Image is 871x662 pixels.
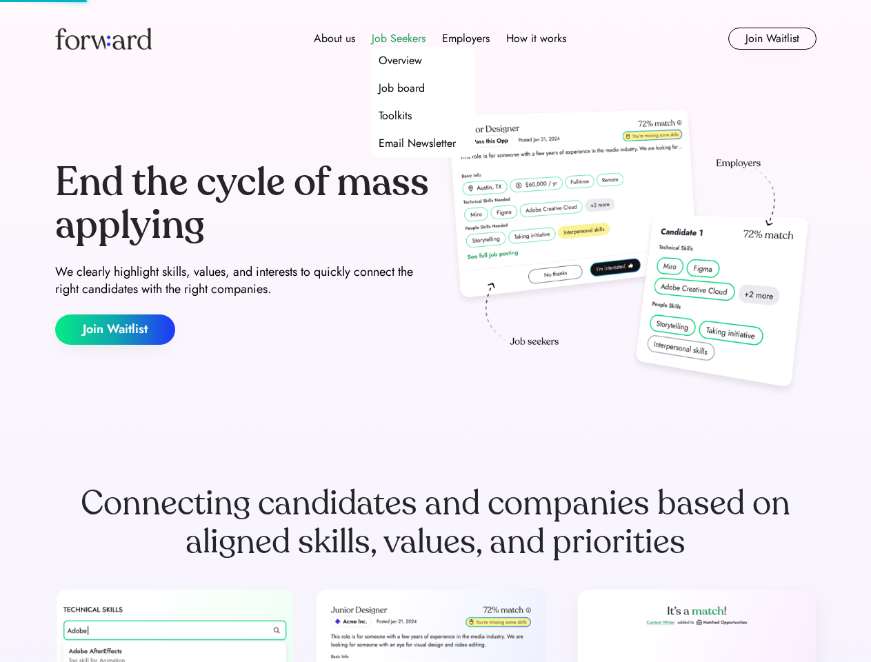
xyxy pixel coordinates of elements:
[372,30,426,47] div: Job Seekers
[441,105,817,401] img: hero-image.png
[379,80,425,97] div: Job board
[379,135,456,152] div: Email Newsletter
[55,161,430,246] div: End the cycle of mass applying
[728,28,817,50] button: Join Waitlist
[314,30,355,47] div: About us
[442,30,490,47] div: Employers
[55,314,175,345] button: Join Waitlist
[55,484,817,561] div: Connecting candidates and companies based on aligned skills, values, and priorities
[379,108,412,124] div: Toolkits
[506,30,566,47] div: How it works
[55,28,152,50] img: Forward logo
[379,52,422,69] div: Overview
[55,263,430,298] div: We clearly highlight skills, values, and interests to quickly connect the right candidates with t...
